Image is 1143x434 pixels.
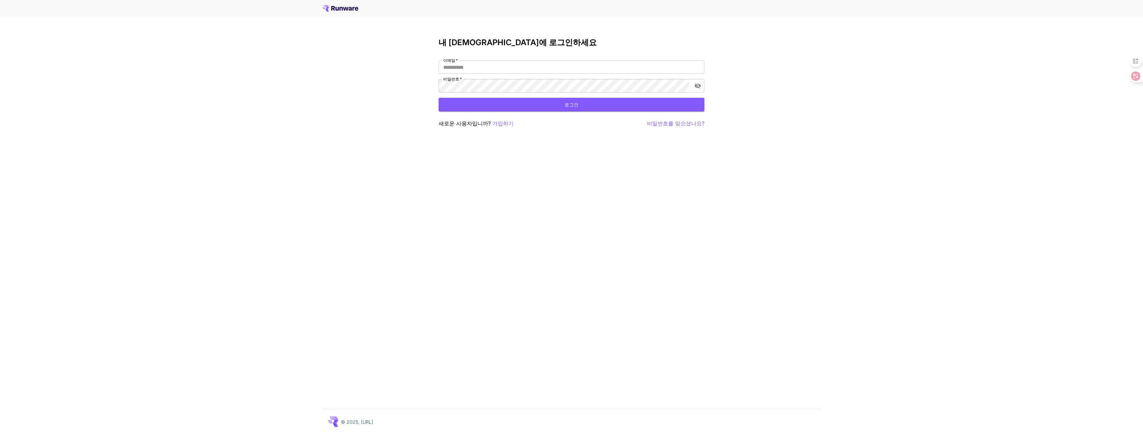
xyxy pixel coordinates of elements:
[492,119,514,128] button: 가입하기
[341,419,373,425] font: © 2025, [URL]
[692,80,704,92] button: 비밀번호 표시 전환
[443,76,459,81] font: 비밀번호
[439,38,597,47] font: 내 [DEMOGRAPHIC_DATA]에 로그인하세요
[647,119,704,128] button: 비밀번호를 잊으셨나요?
[492,120,514,127] font: 가입하기
[443,58,455,63] font: 이메일
[439,98,704,111] button: 로그인
[439,120,491,127] font: 새로운 사용자입니까?
[565,102,578,107] font: 로그인
[647,120,704,127] font: 비밀번호를 잊으셨나요?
